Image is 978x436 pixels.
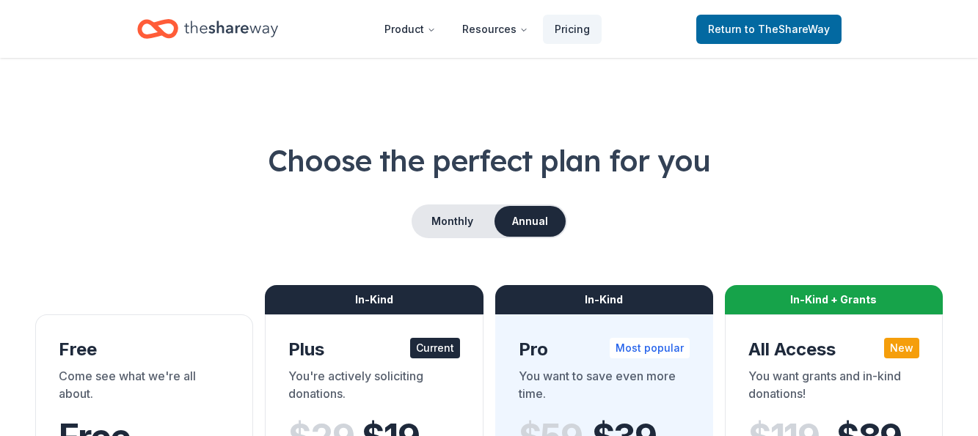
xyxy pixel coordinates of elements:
div: Pro [519,338,690,361]
span: to TheShareWay [745,23,830,35]
div: You want grants and in-kind donations! [748,367,919,408]
div: All Access [748,338,919,361]
h1: Choose the perfect plan for you [35,140,943,181]
div: In-Kind + Grants [725,285,943,314]
a: Home [137,12,278,46]
div: Most popular [610,338,690,358]
button: Resources [450,15,540,44]
button: Monthly [413,206,492,237]
div: Come see what we're all about. [59,367,230,408]
div: In-Kind [495,285,713,314]
div: Free [59,338,230,361]
nav: Main [373,12,602,46]
div: Current [410,338,460,358]
span: Return [708,21,830,38]
div: New [884,338,919,358]
div: You want to save even more time. [519,367,690,408]
div: Plus [288,338,459,361]
button: Annual [495,206,566,237]
div: You're actively soliciting donations. [288,367,459,408]
div: In-Kind [265,285,483,314]
a: Returnto TheShareWay [696,15,842,44]
a: Pricing [543,15,602,44]
button: Product [373,15,448,44]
